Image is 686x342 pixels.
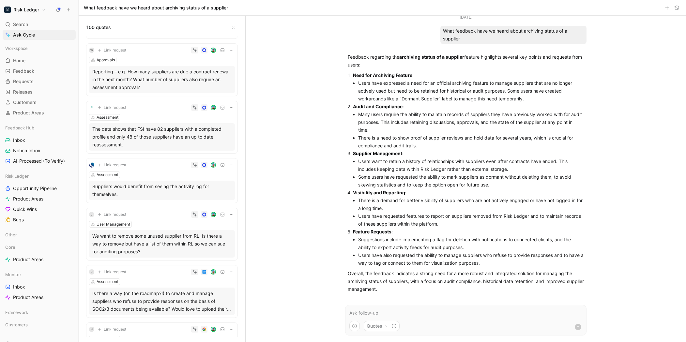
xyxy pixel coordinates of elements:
[92,290,232,313] div: Is there a way (on the roadmap?!) to create and manage suppliers who refuse to provide responses ...
[86,23,111,31] span: 100 quotes
[89,269,94,275] div: D
[353,103,584,111] p: :
[3,307,76,319] div: Framework
[104,105,126,110] span: Link request
[353,71,584,79] p: :
[13,196,43,202] span: Product Areas
[358,236,584,251] li: Suggestions include implementing a flag for deletion with notifications to connected clients, and...
[89,327,94,332] div: N
[5,271,21,278] span: Monitor
[3,194,76,204] a: Product Areas
[13,21,28,28] span: Search
[353,72,412,78] strong: Need for Archiving Feature
[92,125,232,149] div: The data shows that FSI have 82 suppliers with a completed profile and only 48 of those suppliers...
[4,7,11,13] img: Risk Ledger
[92,68,232,91] div: Reporting – e.g. How many suppliers are due a contract renewal in the next month? What number of ...
[104,212,126,217] span: Link request
[460,14,472,21] div: [DATE]
[3,292,76,302] a: Product Areas
[3,307,76,317] div: Framework
[3,171,76,225] div: Risk LedgerOpportunity PipelineProduct AreasQuick WinsBugs
[3,282,76,292] a: Inbox
[3,77,76,86] a: Requests
[211,48,216,52] img: avatar
[13,216,24,223] span: Bugs
[5,309,28,316] span: Framework
[353,229,391,234] strong: Feature Requests
[211,213,216,217] img: avatar
[3,320,76,330] div: Customers
[13,284,25,290] span: Inbox
[211,106,216,110] img: avatar
[3,123,76,166] div: Feedback HubInboxNotion InboxAI-Processed (To Verify)
[353,104,403,109] strong: Audit and Compliance
[13,137,25,143] span: Inbox
[3,87,76,97] a: Releases
[5,321,28,328] span: Customers
[3,270,76,302] div: MonitorInboxProduct Areas
[3,204,76,214] a: Quick Wins
[3,230,76,242] div: Other
[358,197,584,212] li: There is a demand for better visibility of suppliers who are not actively engaged or have not log...
[89,105,94,110] img: logo
[13,206,37,213] span: Quick Wins
[3,108,76,118] a: Product Areas
[3,255,76,264] a: Product Areas
[5,45,28,52] span: Workspace
[96,211,129,218] button: Link request
[353,151,402,156] strong: Supplier Management
[3,230,76,240] div: Other
[211,163,216,167] img: avatar
[3,184,76,193] a: Opportunity Pipeline
[97,221,130,228] div: User Management
[13,147,40,154] span: Notion Inbox
[84,5,228,11] h1: What feedback have we heard about archiving status of a supplier
[348,270,584,293] p: Overall, the feedback indicates a strong need for a more robust and integrated solution for manag...
[13,89,33,95] span: Releases
[13,68,34,74] span: Feedback
[96,46,129,54] button: Link request
[13,294,43,301] span: Product Areas
[3,270,76,279] div: Monitor
[92,232,232,256] div: We want to remove some unused supplier from RL. Is there a way to remove but have a list of them ...
[358,212,584,228] li: Users have requested features to report on suppliers removed from Risk Ledger and to maintain rec...
[5,125,34,131] span: Feedback Hub
[353,150,584,157] p: :
[104,48,126,53] span: Link request
[3,242,76,252] div: Core
[13,256,43,263] span: Product Areas
[399,54,464,60] strong: archiving status of a supplier
[3,66,76,76] a: Feedback
[5,244,15,250] span: Core
[348,53,584,69] p: Feedback regarding the feature highlights several key points and requests from users:
[13,158,65,164] span: AI-Processed (To Verify)
[89,212,94,217] div: J
[97,171,118,178] div: Assessment
[353,189,584,197] p: :
[13,99,37,106] span: Customers
[13,78,34,85] span: Requests
[104,327,126,332] span: Link request
[358,173,584,189] li: Some users have requested the ability to mark suppliers as dormant without deleting them, to avoi...
[353,190,405,195] strong: Visibility and Reporting
[364,321,400,331] button: Quotes
[3,135,76,145] a: Inbox
[358,79,584,103] li: Users have expressed a need for an official archiving feature to manage suppliers that are no lon...
[97,278,118,285] div: Assessment
[3,43,76,53] div: Workspace
[5,231,17,238] span: Other
[104,162,126,168] span: Link request
[13,110,44,116] span: Product Areas
[13,57,25,64] span: Home
[3,320,76,332] div: Customers
[3,97,76,107] a: Customers
[211,270,216,274] img: avatar
[3,146,76,156] a: Notion Inbox
[3,171,76,181] div: Risk Ledger
[440,26,587,44] div: What feedback have we heard about archiving status of a supplier
[3,56,76,66] a: Home
[96,104,129,112] button: Link request
[5,173,29,179] span: Risk Ledger
[3,20,76,29] div: Search
[96,325,129,333] button: Link request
